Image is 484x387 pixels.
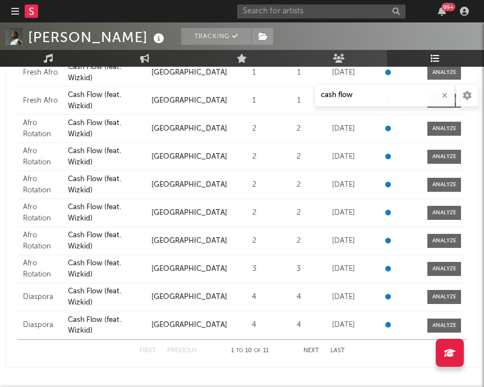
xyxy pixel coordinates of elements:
[324,151,363,163] div: [DATE]
[235,123,274,135] div: 2
[279,179,319,191] div: 2
[23,230,62,252] a: Afro Rotation
[151,320,229,331] div: [GEOGRAPHIC_DATA]
[235,292,274,303] div: 4
[151,95,229,107] div: [GEOGRAPHIC_DATA]
[279,292,319,303] div: 4
[151,179,229,191] div: [GEOGRAPHIC_DATA]
[279,95,319,107] div: 1
[324,264,363,275] div: [DATE]
[324,292,363,303] div: [DATE]
[237,4,405,19] input: Search for artists
[68,62,146,84] a: Cash Flow (feat. Wizkid)
[23,146,62,168] a: Afro Rotation
[23,95,62,107] a: Fresh Afro
[68,174,146,196] a: Cash Flow (feat. Wizkid)
[303,348,319,354] button: Next
[68,90,146,112] a: Cash Flow (feat. Wizkid)
[315,84,455,107] input: Search Playlists/Charts
[279,320,319,331] div: 4
[324,179,363,191] div: [DATE]
[219,344,281,358] div: 1 10 11
[68,258,146,280] a: Cash Flow (feat. Wizkid)
[23,67,62,79] a: Fresh Afro
[254,348,261,353] span: of
[235,320,274,331] div: 4
[324,123,363,135] div: [DATE]
[23,320,62,331] a: Diaspora
[151,67,229,79] div: [GEOGRAPHIC_DATA]
[235,236,274,247] div: 2
[279,208,319,219] div: 2
[324,67,363,79] div: [DATE]
[279,123,319,135] div: 2
[23,202,62,224] a: Afro Rotation
[167,348,197,354] button: Previous
[236,348,243,353] span: to
[235,151,274,163] div: 2
[151,123,229,135] div: [GEOGRAPHIC_DATA]
[68,118,146,140] a: Cash Flow (feat. Wizkid)
[279,236,319,247] div: 2
[140,348,156,354] button: First
[151,208,229,219] div: [GEOGRAPHIC_DATA]
[279,264,319,275] div: 3
[441,3,455,11] div: 99 +
[279,151,319,163] div: 2
[68,146,146,168] a: Cash Flow (feat. Wizkid)
[324,320,363,331] div: [DATE]
[324,208,363,219] div: [DATE]
[151,151,229,163] div: [GEOGRAPHIC_DATA]
[151,264,229,275] div: [GEOGRAPHIC_DATA]
[324,236,363,247] div: [DATE]
[151,292,229,303] div: [GEOGRAPHIC_DATA]
[23,118,62,140] a: Afro Rotation
[330,348,345,354] button: Last
[151,236,229,247] div: [GEOGRAPHIC_DATA]
[68,315,146,337] a: Cash Flow (feat. Wizkid)
[68,230,146,252] a: Cash Flow (feat. Wizkid)
[235,67,274,79] div: 1
[28,28,167,47] div: [PERSON_NAME]
[68,202,146,224] a: Cash Flow (feat. Wizkid)
[181,28,251,45] button: Tracking
[23,292,62,303] a: Diaspora
[235,179,274,191] div: 2
[235,95,274,107] div: 1
[438,7,446,16] button: 99+
[23,258,62,280] a: Afro Rotation
[23,174,62,196] a: Afro Rotation
[279,67,319,79] div: 1
[68,286,146,308] a: Cash Flow (feat. Wizkid)
[235,264,274,275] div: 3
[235,208,274,219] div: 2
